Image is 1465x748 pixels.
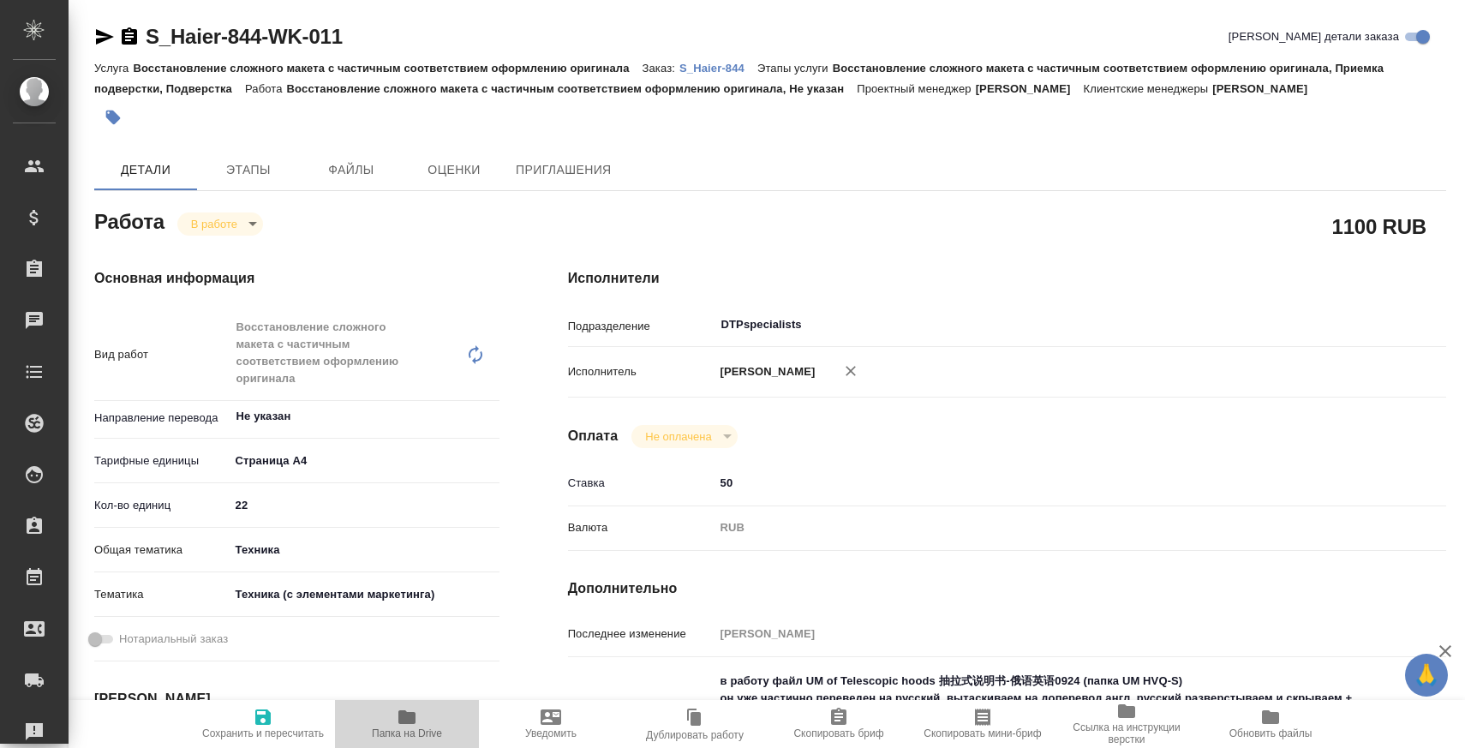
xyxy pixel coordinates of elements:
p: Направление перевода [94,410,230,427]
h4: [PERSON_NAME] [94,689,499,709]
button: Ссылка на инструкции верстки [1055,700,1199,748]
button: Уведомить [479,700,623,748]
p: Тарифные единицы [94,452,230,470]
p: Последнее изменение [568,625,715,643]
button: Добавить тэг [94,99,132,136]
h2: Работа [94,205,164,236]
button: Open [490,415,493,418]
span: Папка на Drive [372,727,442,739]
button: Дублировать работу [623,700,767,748]
div: В работе [631,425,737,448]
p: Восстановление сложного макета с частичным соответствием оформлению оригинала [133,62,642,75]
p: [PERSON_NAME] [1212,82,1320,95]
h4: Оплата [568,426,619,446]
button: Не оплачена [640,429,716,444]
h4: Исполнители [568,268,1446,289]
button: Скопировать ссылку [119,27,140,47]
div: Техника [230,536,499,565]
p: Заказ: [643,62,679,75]
p: Проектный менеджер [857,82,975,95]
p: Клиентские менеджеры [1084,82,1213,95]
p: Восстановление сложного макета с частичным соответствием оформлению оригинала, Не указан [287,82,858,95]
p: Общая тематика [94,542,230,559]
p: Подразделение [568,318,715,335]
input: Пустое поле [715,621,1373,646]
p: Этапы услуги [757,62,833,75]
button: Скопировать мини-бриф [911,700,1055,748]
span: Скопировать бриф [793,727,883,739]
button: Скопировать бриф [767,700,911,748]
span: Детали [105,159,187,181]
p: Вид работ [94,346,230,363]
p: [PERSON_NAME] [715,363,816,380]
p: Тематика [94,586,230,603]
p: Ставка [568,475,715,492]
a: S_Haier-844-WK-011 [146,25,343,48]
span: Этапы [207,159,290,181]
span: [PERSON_NAME] детали заказа [1229,28,1399,45]
h4: Основная информация [94,268,499,289]
input: ✎ Введи что-нибудь [715,470,1373,495]
div: В работе [177,212,263,236]
p: Кол-во единиц [94,497,230,514]
p: Исполнитель [568,363,715,380]
span: Ссылка на инструкции верстки [1065,721,1188,745]
div: RUB [715,513,1373,542]
span: Нотариальный заказ [119,631,228,648]
h4: Дополнительно [568,578,1446,599]
span: Уведомить [525,727,577,739]
p: Работа [245,82,287,95]
p: S_Haier-844 [679,62,757,75]
button: Обновить файлы [1199,700,1342,748]
span: Файлы [310,159,392,181]
button: Open [1364,323,1367,326]
span: Приглашения [516,159,612,181]
span: Обновить файлы [1229,727,1313,739]
span: Дублировать работу [646,729,744,741]
span: Скопировать мини-бриф [924,727,1041,739]
p: [PERSON_NAME] [976,82,1084,95]
p: Валюта [568,519,715,536]
input: ✎ Введи что-нибудь [230,493,499,518]
button: Сохранить и пересчитать [191,700,335,748]
p: Услуга [94,62,133,75]
a: S_Haier-844 [679,60,757,75]
h2: 1100 RUB [1332,212,1426,241]
span: Оценки [413,159,495,181]
button: Скопировать ссылку для ЯМессенджера [94,27,115,47]
span: 🙏 [1412,657,1441,693]
button: Папка на Drive [335,700,479,748]
div: Страница А4 [230,446,499,476]
button: 🙏 [1405,654,1448,697]
button: В работе [186,217,242,231]
span: Сохранить и пересчитать [202,727,324,739]
div: Техника (с элементами маркетинга) [230,580,499,609]
button: Удалить исполнителя [832,352,870,390]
